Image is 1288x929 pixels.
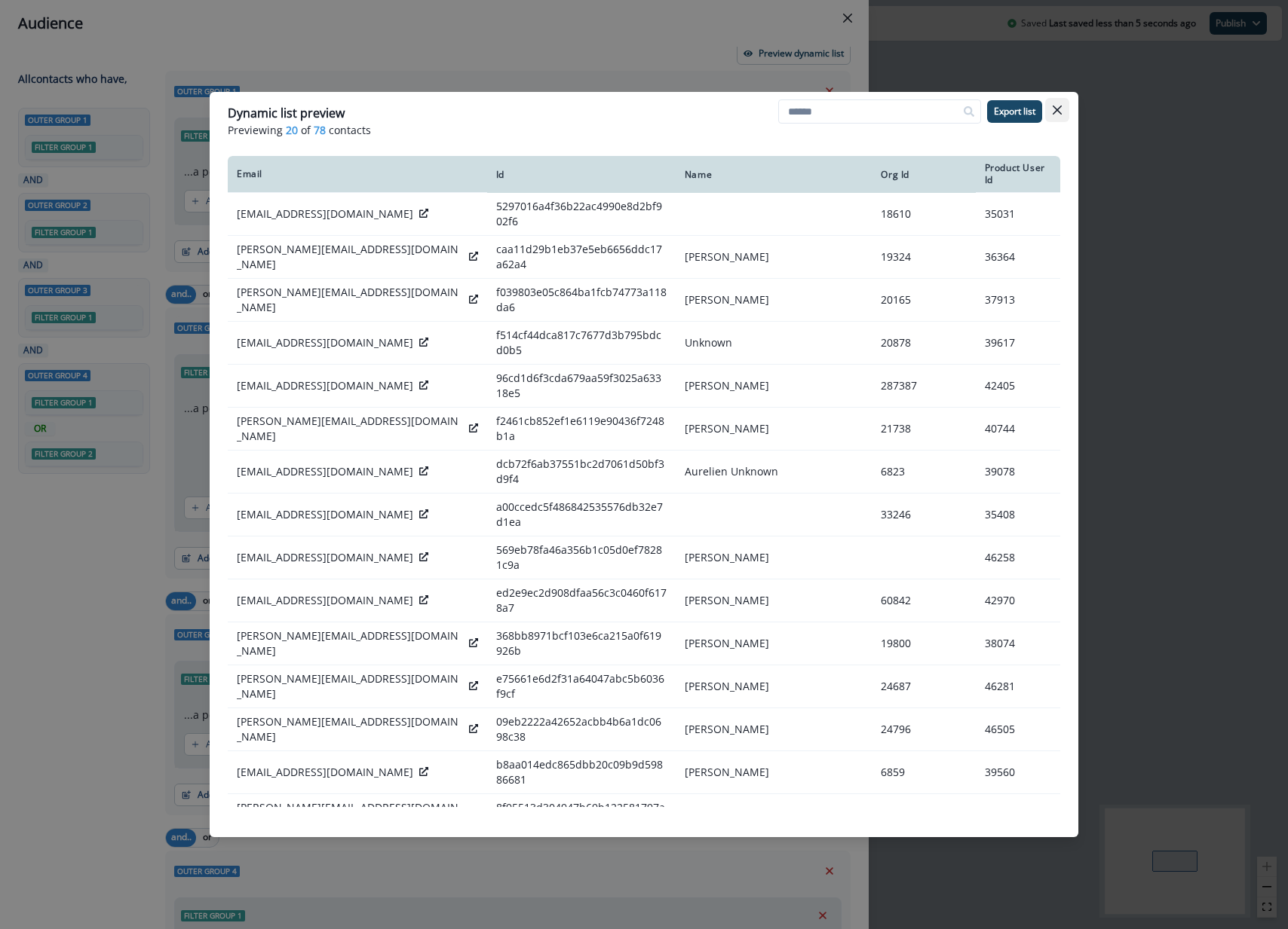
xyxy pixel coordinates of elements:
[985,162,1051,186] div: Product User Id
[676,750,872,793] td: [PERSON_NAME]
[676,450,872,493] td: Aurelien Unknown
[872,707,975,750] td: 24796
[976,321,1060,364] td: 39617
[676,321,872,364] td: Unknown
[976,450,1060,493] td: 39078
[872,622,975,665] td: 19800
[976,665,1060,707] td: 46281
[487,750,676,793] td: b8aa014edc865dbb20c09b9d59886681
[976,707,1060,750] td: 46505
[976,622,1060,665] td: 38074
[987,100,1042,123] button: Export list
[676,536,872,579] td: [PERSON_NAME]
[487,622,676,665] td: 368bb8971bcf103e6ca215a0f619926b
[487,450,676,493] td: dcb72f6ab37551bc2d7061d50bf3d9f4
[872,193,975,236] td: 18610
[237,550,413,565] p: [EMAIL_ADDRESS][DOMAIN_NAME]
[676,622,872,665] td: [PERSON_NAME]
[676,407,872,450] td: [PERSON_NAME]
[228,122,1060,138] p: Previewing of contacts
[872,278,975,321] td: 20165
[237,464,413,479] p: [EMAIL_ADDRESS][DOMAIN_NAME]
[976,793,1060,836] td: 35930
[237,206,413,222] p: [EMAIL_ADDRESS][DOMAIN_NAME]
[487,493,676,536] td: a00ccedc5f486842535576db32e7d1ea
[976,407,1060,450] td: 40744
[237,285,463,315] p: [PERSON_NAME][EMAIL_ADDRESS][DOMAIN_NAME]
[487,407,676,450] td: f2461cb852ef1e6119e90436f7248b1a
[237,507,413,522] p: [EMAIL_ADDRESS][DOMAIN_NAME]
[237,335,413,350] p: [EMAIL_ADDRESS][DOMAIN_NAME]
[237,242,463,272] p: [PERSON_NAME][EMAIL_ADDRESS][DOMAIN_NAME]
[487,665,676,707] td: e75661e6d2f31a64047abc5b6036f9cf
[237,378,413,393] p: [EMAIL_ADDRESS][DOMAIN_NAME]
[237,671,463,701] p: [PERSON_NAME][EMAIL_ADDRESS][DOMAIN_NAME]
[676,278,872,321] td: [PERSON_NAME]
[976,536,1060,579] td: 46258
[872,321,975,364] td: 20878
[496,169,667,181] div: Id
[872,793,975,836] td: 1258521
[487,278,676,321] td: f039803e05c864ba1fcb74773a118da6
[872,450,975,493] td: 6823
[676,364,872,407] td: [PERSON_NAME]
[881,169,966,181] div: Org Id
[676,235,872,278] td: [PERSON_NAME]
[237,414,463,444] p: [PERSON_NAME][EMAIL_ADDRESS][DOMAIN_NAME]
[994,106,1035,117] p: Export list
[487,579,676,622] td: ed2e9ec2d908dfaa56c3c0460f6178a7
[237,168,478,180] div: Email
[976,235,1060,278] td: 36364
[872,750,975,793] td: 6859
[676,579,872,622] td: [PERSON_NAME]
[237,800,463,830] p: [PERSON_NAME][EMAIL_ADDRESS][DOMAIN_NAME]
[872,407,975,450] td: 21738
[872,665,975,707] td: 24687
[237,593,413,608] p: [EMAIL_ADDRESS][DOMAIN_NAME]
[872,235,975,278] td: 19324
[237,714,463,744] p: [PERSON_NAME][EMAIL_ADDRESS][DOMAIN_NAME]
[976,193,1060,236] td: 35031
[286,122,298,138] span: 20
[976,750,1060,793] td: 39560
[976,579,1060,622] td: 42970
[872,493,975,536] td: 33246
[237,628,463,659] p: [PERSON_NAME][EMAIL_ADDRESS][DOMAIN_NAME]
[487,364,676,407] td: 96cd1d6f3cda679aa59f3025a63318e5
[872,364,975,407] td: 287387
[314,122,326,138] span: 78
[487,235,676,278] td: caa11d29b1eb37e5eb6656ddc17a62a4
[685,169,863,181] div: Name
[676,707,872,750] td: [PERSON_NAME]
[228,104,345,122] p: Dynamic list preview
[487,707,676,750] td: 09eb2222a42652acbb4b6a1dc0698c38
[976,493,1060,536] td: 35408
[976,278,1060,321] td: 37913
[487,321,676,364] td: f514cf44dca817c7677d3b795bdcd0b5
[976,364,1060,407] td: 42405
[676,665,872,707] td: [PERSON_NAME]
[487,793,676,836] td: 8f95513d304947b69b122581797a0719
[676,793,872,836] td: [PERSON_NAME]
[1045,98,1069,122] button: Close
[487,193,676,236] td: 5297016a4f36b22ac4990e8d2bf902f6
[237,765,413,780] p: [EMAIL_ADDRESS][DOMAIN_NAME]
[487,536,676,579] td: 569eb78fa46a356b1c05d0ef78281c9a
[872,579,975,622] td: 60842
